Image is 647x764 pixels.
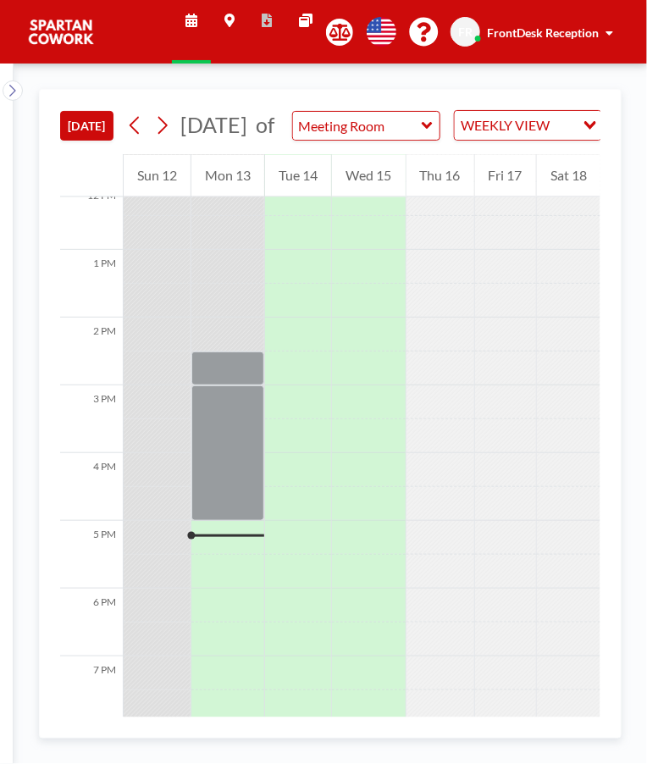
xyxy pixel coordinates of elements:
[60,250,123,318] div: 1 PM
[60,182,123,250] div: 12 PM
[60,521,123,589] div: 5 PM
[455,111,601,140] div: Search for option
[256,112,274,138] span: of
[475,154,536,197] div: Fri 17
[458,114,554,136] span: WEEKLY VIEW
[487,25,599,40] span: FrontDesk Reception
[60,385,123,453] div: 3 PM
[537,154,600,197] div: Sat 18
[60,656,123,724] div: 7 PM
[124,154,191,197] div: Sun 12
[265,154,331,197] div: Tue 14
[191,154,264,197] div: Mon 13
[60,318,123,385] div: 2 PM
[60,111,113,141] button: [DATE]
[180,112,247,137] span: [DATE]
[60,589,123,656] div: 6 PM
[458,25,473,40] span: FR
[27,15,95,49] img: organization-logo
[60,453,123,521] div: 4 PM
[556,114,573,136] input: Search for option
[406,154,474,197] div: Thu 16
[332,154,405,197] div: Wed 15
[293,112,423,140] input: Meeting Room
